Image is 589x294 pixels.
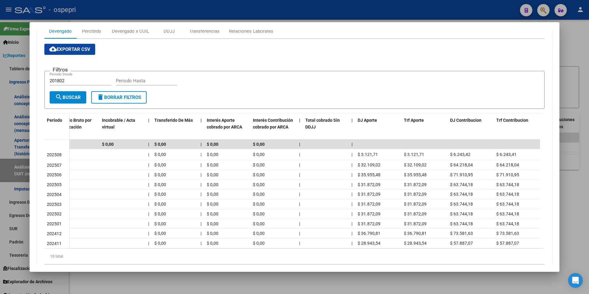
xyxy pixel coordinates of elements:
datatable-header-cell: Incobrable / Acta virtual [100,114,146,141]
span: | [148,172,149,177]
h3: Filtros [50,66,71,73]
span: | [299,231,300,236]
span: | [299,142,300,147]
span: $ 63.744,18 [496,192,519,197]
span: $ 0,00 [253,172,265,177]
span: $ 71.910,95 [496,172,519,177]
datatable-header-cell: | [198,114,204,141]
span: | [299,172,300,177]
span: | [351,118,353,123]
span: 202502 [47,211,62,216]
span: $ 0,00 [154,211,166,216]
datatable-header-cell: Trf Aporte [401,114,448,141]
span: $ 0,00 [253,142,265,147]
span: 202501 [47,221,62,226]
span: $ 0,00 [154,142,166,147]
div: DDJJ [164,28,175,35]
span: 202411 [47,241,62,246]
span: | [201,118,202,123]
span: $ 35.955,48 [358,172,380,177]
span: $ 0,00 [154,172,166,177]
span: $ 0,00 [154,162,166,167]
span: | [148,231,149,236]
div: Aportes y Contribuciones de la Empresa: 30718498526 [37,19,552,274]
span: | [299,162,300,167]
span: | [351,172,352,177]
span: $ 31.872,09 [358,211,380,216]
button: Exportar CSV [44,44,95,55]
span: Período [47,118,62,123]
span: $ 36.790,81 [358,231,380,236]
span: $ 63.744,18 [496,182,519,187]
span: | [299,221,300,226]
span: $ 0,00 [154,241,166,246]
mat-icon: cloud_download [49,45,57,53]
span: $ 63.744,18 [450,192,473,197]
span: $ 0,00 [253,182,265,187]
span: $ 0,00 [253,192,265,197]
span: | [148,142,149,147]
datatable-header-cell: Transferido De Más [152,114,198,141]
span: | [351,241,352,246]
span: $ 63.744,18 [450,221,473,226]
datatable-header-cell: | [146,114,152,141]
span: | [148,182,149,187]
span: Borrar Filtros [97,95,141,100]
datatable-header-cell: Total cobrado Sin DDJJ [303,114,349,141]
span: $ 28.943,54 [358,241,380,246]
span: 202503 [47,202,62,207]
span: Trf Aporte [404,118,424,123]
span: Trf Contribucion [496,118,528,123]
span: $ 36.790,81 [404,231,427,236]
span: | [148,221,149,226]
span: $ 57.887,07 [450,241,473,246]
div: Open Intercom Messenger [568,273,583,288]
span: $ 32.109,02 [358,162,380,167]
span: | [351,162,352,167]
span: $ 0,00 [253,241,265,246]
span: | [351,152,352,157]
span: $ 0,00 [154,182,166,187]
div: Transferencias [189,28,220,35]
span: $ 0,00 [207,192,218,197]
span: | [351,192,352,197]
span: $ 31.872,09 [404,192,427,197]
span: $ 6.243,41 [496,152,517,157]
span: 202504 [47,192,62,197]
div: Devengado x CUIL [112,28,149,35]
span: | [148,202,149,206]
span: $ 73.581,63 [450,231,473,236]
span: $ 0,00 [207,172,218,177]
span: $ 28.943,54 [404,241,427,246]
span: $ 64.218,04 [496,162,519,167]
button: Borrar Filtros [91,91,147,104]
span: $ 0,00 [154,192,166,197]
span: $ 31.872,09 [358,221,380,226]
button: Buscar [50,91,86,104]
span: $ 0,00 [207,142,218,147]
span: $ 31.872,09 [358,182,380,187]
span: $ 63.744,18 [450,211,473,216]
span: $ 31.872,09 [404,202,427,206]
div: Relaciones Laborales [229,28,273,35]
span: $ 0,00 [253,202,265,206]
span: 202507 [47,163,62,168]
span: Interés Aporte cobrado por ARCA [207,118,242,130]
datatable-header-cell: Interés Contribución cobrado por ARCA [250,114,297,141]
span: | [299,202,300,206]
span: | [148,192,149,197]
span: $ 3.121,71 [358,152,378,157]
span: $ 0,00 [253,152,265,157]
span: | [351,202,352,206]
span: $ 0,00 [253,162,265,167]
span: | [299,241,300,246]
span: $ 0,00 [207,241,218,246]
span: $ 0,00 [207,202,218,206]
div: Devengado [49,28,72,35]
span: Exportar CSV [49,47,90,52]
